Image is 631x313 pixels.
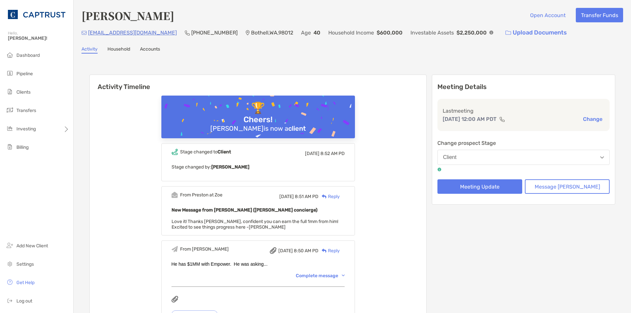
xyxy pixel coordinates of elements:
[180,192,222,198] div: From Preston at Zoe
[581,116,604,123] button: Change
[322,194,327,199] img: Reply icon
[8,3,65,26] img: CAPTRUST Logo
[6,69,14,77] img: pipeline icon
[211,164,249,170] b: [PERSON_NAME]
[180,149,231,155] div: Stage changed to
[456,29,487,37] p: $2,250,000
[6,260,14,268] img: settings icon
[525,179,610,194] button: Message [PERSON_NAME]
[318,193,340,200] div: Reply
[377,29,403,37] p: $600,000
[279,194,294,199] span: [DATE]
[16,53,40,58] span: Dashboard
[322,249,327,253] img: Reply icon
[172,219,338,230] span: Love it! Thanks [PERSON_NAME], confident you can earn the full 1mm from him! Excited to see thing...
[172,163,345,171] p: Stage changed by:
[320,151,345,156] span: 8:52 AM PD
[6,106,14,114] img: transfers icon
[437,168,441,171] img: tooltip
[16,145,29,150] span: Billing
[16,108,36,113] span: Transfers
[251,29,293,37] p: Bothell , WA , 98012
[245,30,250,35] img: Location Icon
[499,117,505,122] img: communication type
[501,26,571,40] a: Upload Documents
[278,248,293,254] span: [DATE]
[288,124,306,132] b: client
[301,29,311,37] p: Age
[241,115,275,124] div: Cheers!
[6,278,14,286] img: get-help icon
[410,29,454,37] p: Investable Assets
[218,149,231,155] b: Client
[208,124,309,132] div: [PERSON_NAME] is now a
[82,46,98,54] a: Activity
[88,29,177,37] p: [EMAIL_ADDRESS][DOMAIN_NAME]
[16,89,31,95] span: Clients
[82,31,87,35] img: Email Icon
[107,46,130,54] a: Household
[6,143,14,151] img: billing icon
[305,151,319,156] span: [DATE]
[342,275,345,277] img: Chevron icon
[172,246,178,252] img: Event icon
[191,29,238,37] p: [PHONE_NUMBER]
[90,75,426,91] h6: Activity Timeline
[600,156,604,159] img: Open dropdown arrow
[296,273,345,279] div: Complete message
[180,246,229,252] div: From [PERSON_NAME]
[16,261,34,267] span: Settings
[172,149,178,155] img: Event icon
[314,29,320,37] p: 40
[248,101,268,115] div: 🏆
[6,241,14,249] img: add_new_client icon
[82,8,174,23] h4: [PERSON_NAME]
[172,192,178,198] img: Event icon
[270,247,276,254] img: attachment
[6,88,14,96] img: clients icon
[443,115,497,123] p: [DATE] 12:00 AM PDT
[8,35,69,41] span: [PERSON_NAME]!
[437,83,610,91] p: Meeting Details
[161,96,355,152] img: Confetti
[437,150,610,165] button: Client
[16,298,32,304] span: Log out
[295,194,318,199] span: 8:51 AM PD
[6,51,14,59] img: dashboard icon
[489,31,493,34] img: Info Icon
[505,31,511,35] img: button icon
[328,29,374,37] p: Household Income
[437,139,610,147] p: Change prospect Stage
[172,261,268,267] span: He has $1MM with Empower. He was asking...
[140,46,160,54] a: Accounts
[6,124,14,132] img: investing icon
[443,107,604,115] p: Last meeting
[172,296,178,302] img: attachments
[443,154,456,160] div: Client
[525,8,571,22] button: Open Account
[16,71,33,77] span: Pipeline
[437,179,522,194] button: Meeting Update
[6,297,14,304] img: logout icon
[185,30,190,35] img: Phone Icon
[16,280,35,285] span: Get Help
[576,8,623,22] button: Transfer Funds
[16,243,48,249] span: Add New Client
[294,248,318,254] span: 8:50 AM PD
[318,247,340,254] div: Reply
[172,207,317,213] b: New Message from [PERSON_NAME] ([PERSON_NAME] concierge)
[16,126,36,132] span: Investing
